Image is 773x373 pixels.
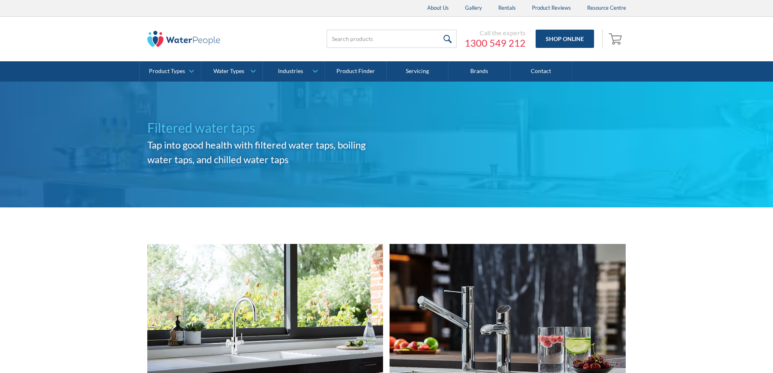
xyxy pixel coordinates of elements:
[510,61,572,82] a: Contact
[465,29,525,37] div: Call the experts
[609,32,624,45] img: shopping cart
[147,31,220,47] img: The Water People
[213,68,244,75] div: Water Types
[327,30,456,48] input: Search products
[387,61,448,82] a: Servicing
[607,29,626,49] a: Open cart
[147,138,387,167] h2: Tap into good health with filtered water taps, boiling water taps, and chilled water taps
[201,61,263,82] a: Water Types
[325,61,387,82] a: Product Finder
[536,30,594,48] a: Shop Online
[448,61,510,82] a: Brands
[140,61,201,82] a: Product Types
[465,37,525,49] a: 1300 549 212
[263,61,324,82] a: Industries
[278,68,303,75] div: Industries
[147,118,387,138] h1: Filtered water taps
[149,68,185,75] div: Product Types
